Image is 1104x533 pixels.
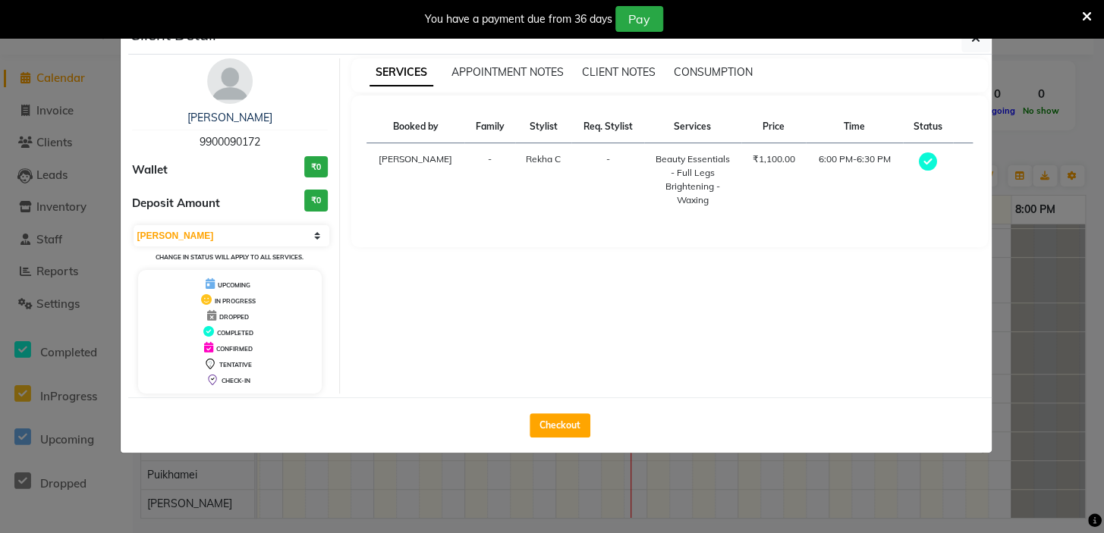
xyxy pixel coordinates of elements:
[132,195,220,212] span: Deposit Amount
[806,143,902,217] td: 6:00 PM-6:30 PM
[219,313,249,321] span: DROPPED
[530,413,590,437] button: Checkout
[216,345,253,353] span: CONFIRMED
[464,111,514,143] th: Family
[615,6,663,32] button: Pay
[582,65,656,79] span: CLIENT NOTES
[903,111,953,143] th: Status
[741,111,807,143] th: Price
[644,111,741,143] th: Services
[219,361,252,368] span: TENTATIVE
[207,58,253,104] img: avatar
[304,156,328,178] h3: ₹0
[571,111,643,143] th: Req. Stylist
[571,143,643,217] td: -
[200,135,260,149] span: 9900090172
[806,111,902,143] th: Time
[425,11,612,27] div: You have a payment due from 36 days
[215,297,256,305] span: IN PROGRESS
[217,329,253,337] span: COMPLETED
[187,111,272,124] a: [PERSON_NAME]
[366,111,464,143] th: Booked by
[515,111,572,143] th: Stylist
[304,190,328,212] h3: ₹0
[526,153,561,165] span: Rekha C
[750,152,797,166] div: ₹1,100.00
[464,143,514,217] td: -
[370,59,433,86] span: SERVICES
[366,143,464,217] td: [PERSON_NAME]
[653,152,732,207] div: Beauty Essentials - Full Legs Brightening - Waxing
[132,161,168,179] span: Wallet
[222,377,250,384] span: CHECK-IN
[218,281,250,289] span: UPCOMING
[674,65,753,79] span: CONSUMPTION
[156,253,304,261] small: Change in status will apply to all services.
[451,65,564,79] span: APPOINTMENT NOTES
